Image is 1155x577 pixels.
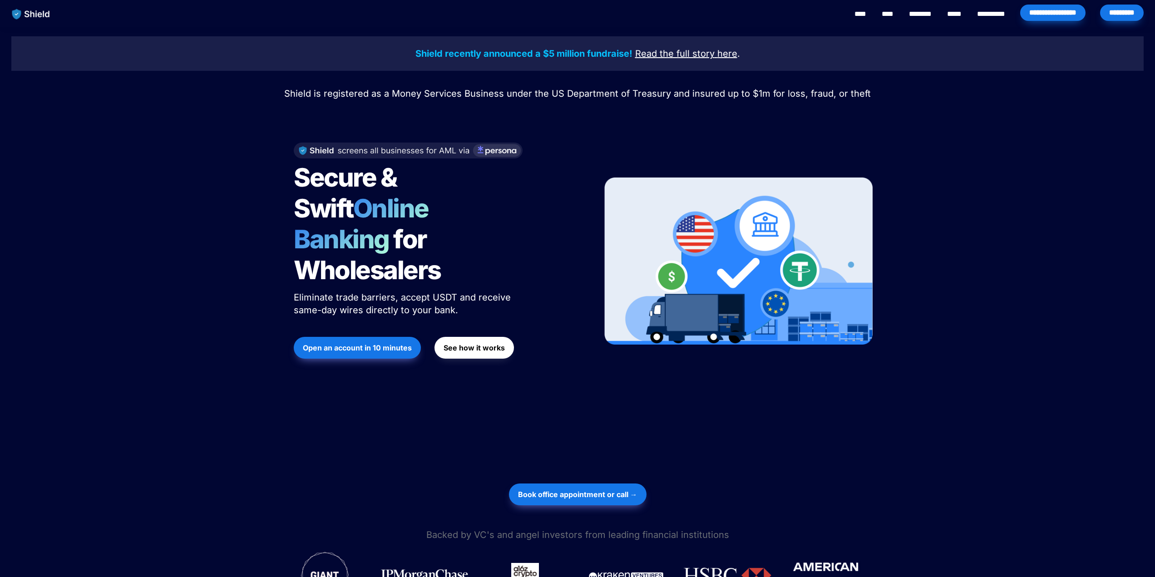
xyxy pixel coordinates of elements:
span: Online Banking [294,193,438,255]
strong: Book office appointment or call → [518,490,637,499]
u: Read the full story [635,48,715,59]
a: here [717,49,737,59]
button: See how it works [434,337,514,359]
button: Book office appointment or call → [509,483,647,505]
img: website logo [8,5,54,24]
a: Read the full story [635,49,715,59]
span: Backed by VC's and angel investors from leading financial institutions [426,529,729,540]
a: See how it works [434,332,514,363]
span: Secure & Swift [294,162,401,224]
a: Book office appointment or call → [509,479,647,510]
button: Open an account in 10 minutes [294,337,421,359]
span: Shield is registered as a Money Services Business under the US Department of Treasury and insured... [284,88,871,99]
u: here [717,48,737,59]
span: . [737,48,740,59]
span: for Wholesalers [294,224,441,286]
strong: See how it works [444,343,505,352]
a: Open an account in 10 minutes [294,332,421,363]
strong: Shield recently announced a $5 million fundraise! [415,48,632,59]
strong: Open an account in 10 minutes [303,343,412,352]
span: Eliminate trade barriers, accept USDT and receive same-day wires directly to your bank. [294,292,513,316]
